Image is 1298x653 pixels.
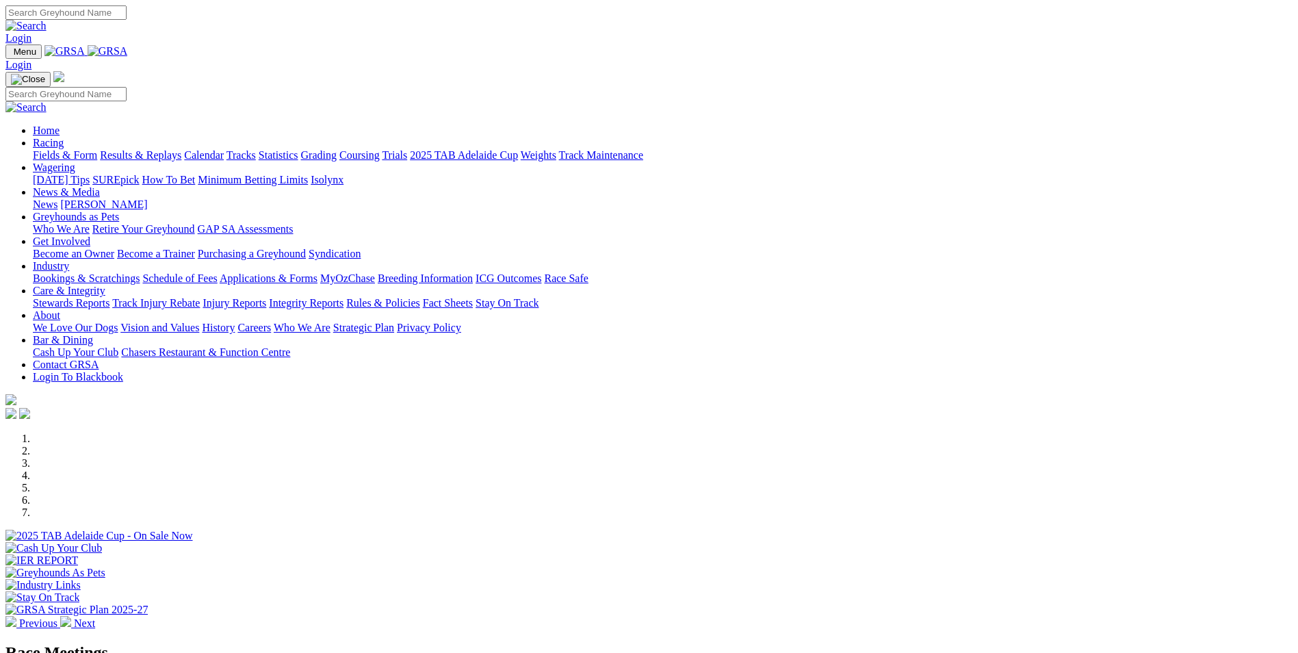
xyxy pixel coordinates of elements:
[5,72,51,87] button: Toggle navigation
[33,223,90,235] a: Who We Are
[476,272,541,284] a: ICG Outcomes
[274,322,330,333] a: Who We Are
[269,297,343,309] a: Integrity Reports
[5,408,16,419] img: facebook.svg
[33,285,105,296] a: Care & Integrity
[33,174,1293,186] div: Wagering
[60,199,147,210] a: [PERSON_NAME]
[92,174,139,185] a: SUREpick
[33,137,64,149] a: Racing
[33,174,90,185] a: [DATE] Tips
[33,235,90,247] a: Get Involved
[120,322,199,333] a: Vision and Values
[320,272,375,284] a: MyOzChase
[220,272,317,284] a: Applications & Forms
[5,567,105,579] img: Greyhounds As Pets
[203,297,266,309] a: Injury Reports
[378,272,473,284] a: Breeding Information
[33,272,1293,285] div: Industry
[33,248,1293,260] div: Get Involved
[410,149,518,161] a: 2025 TAB Adelaide Cup
[60,617,95,629] a: Next
[5,591,79,604] img: Stay On Track
[33,309,60,321] a: About
[33,346,118,358] a: Cash Up Your Club
[33,223,1293,235] div: Greyhounds as Pets
[53,71,64,82] img: logo-grsa-white.png
[33,322,1293,334] div: About
[5,59,31,71] a: Login
[198,174,308,185] a: Minimum Betting Limits
[33,149,97,161] a: Fields & Form
[142,174,196,185] a: How To Bet
[33,199,1293,211] div: News & Media
[5,20,47,32] img: Search
[74,617,95,629] span: Next
[198,248,306,259] a: Purchasing a Greyhound
[5,44,42,59] button: Toggle navigation
[237,322,271,333] a: Careers
[5,530,193,542] img: 2025 TAB Adelaide Cup - On Sale Now
[19,617,57,629] span: Previous
[33,125,60,136] a: Home
[339,149,380,161] a: Coursing
[5,542,102,554] img: Cash Up Your Club
[259,149,298,161] a: Statistics
[382,149,407,161] a: Trials
[5,579,81,591] img: Industry Links
[301,149,337,161] a: Grading
[184,149,224,161] a: Calendar
[423,297,473,309] a: Fact Sheets
[5,604,148,616] img: GRSA Strategic Plan 2025-27
[33,272,140,284] a: Bookings & Scratchings
[559,149,643,161] a: Track Maintenance
[5,87,127,101] input: Search
[121,346,290,358] a: Chasers Restaurant & Function Centre
[33,297,1293,309] div: Care & Integrity
[5,554,78,567] img: IER REPORT
[311,174,343,185] a: Isolynx
[5,616,16,627] img: chevron-left-pager-white.svg
[11,74,45,85] img: Close
[142,272,217,284] a: Schedule of Fees
[198,223,294,235] a: GAP SA Assessments
[5,617,60,629] a: Previous
[521,149,556,161] a: Weights
[5,5,127,20] input: Search
[117,248,195,259] a: Become a Trainer
[100,149,181,161] a: Results & Replays
[33,248,114,259] a: Become an Owner
[33,322,118,333] a: We Love Our Dogs
[19,408,30,419] img: twitter.svg
[346,297,420,309] a: Rules & Policies
[33,359,99,370] a: Contact GRSA
[33,297,109,309] a: Stewards Reports
[112,297,200,309] a: Track Injury Rebate
[33,211,119,222] a: Greyhounds as Pets
[397,322,461,333] a: Privacy Policy
[92,223,195,235] a: Retire Your Greyhound
[33,334,93,346] a: Bar & Dining
[476,297,538,309] a: Stay On Track
[33,346,1293,359] div: Bar & Dining
[309,248,361,259] a: Syndication
[33,199,57,210] a: News
[60,616,71,627] img: chevron-right-pager-white.svg
[44,45,85,57] img: GRSA
[5,394,16,405] img: logo-grsa-white.png
[5,101,47,114] img: Search
[5,32,31,44] a: Login
[33,186,100,198] a: News & Media
[544,272,588,284] a: Race Safe
[333,322,394,333] a: Strategic Plan
[202,322,235,333] a: History
[33,149,1293,162] div: Racing
[33,162,75,173] a: Wagering
[14,47,36,57] span: Menu
[33,371,123,383] a: Login To Blackbook
[33,260,69,272] a: Industry
[226,149,256,161] a: Tracks
[88,45,128,57] img: GRSA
